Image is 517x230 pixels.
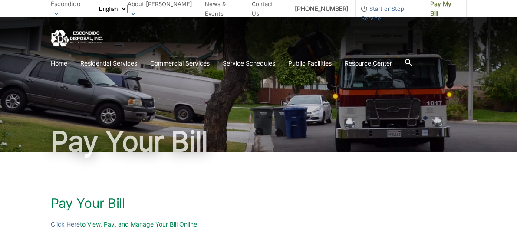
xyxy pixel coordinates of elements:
h1: Pay Your Bill [51,195,467,211]
a: Home [51,59,67,68]
h1: Pay Your Bill [51,128,467,155]
p: to View, Pay, and Manage Your Bill Online [51,220,467,229]
a: Commercial Services [150,59,210,68]
a: Click Here [51,220,80,229]
a: EDCD logo. Return to the homepage. [51,30,103,47]
select: Select a language [97,5,128,13]
a: Service Schedules [223,59,275,68]
a: Public Facilities [288,59,332,68]
a: Residential Services [80,59,137,68]
a: Resource Center [345,59,392,68]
